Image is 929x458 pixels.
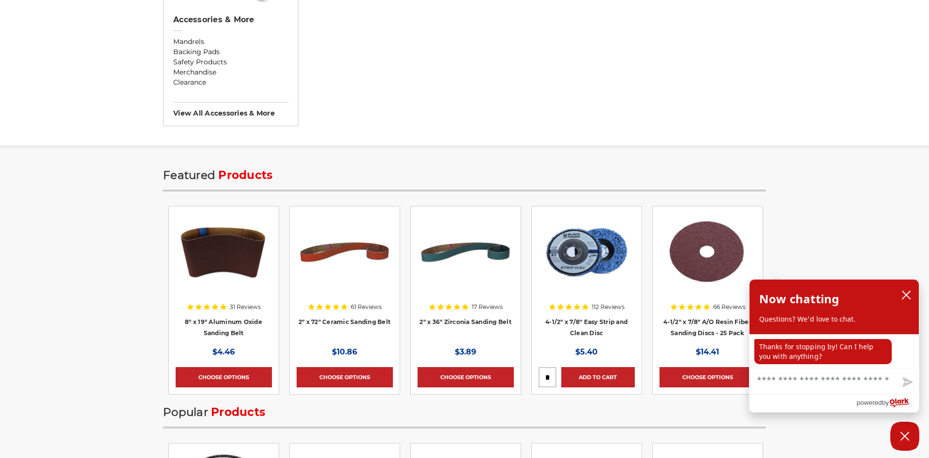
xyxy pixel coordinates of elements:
[176,367,272,387] a: Choose Options
[856,397,882,409] span: powered
[890,422,919,451] button: Close Chatbox
[176,213,272,334] a: aluminum oxide 8x19 sanding belt
[539,213,635,334] a: 4-1/2" x 7/8" Easy Strip and Clean Disc
[882,397,889,409] span: by
[173,47,288,57] a: Backing Pads
[856,394,919,412] a: Powered by Olark
[696,347,719,356] span: $14.41
[418,213,514,291] img: 2" x 36" Zirconia Pipe Sanding Belt
[297,213,393,334] a: 2" x 72" Ceramic Pipe Sanding Belt
[218,168,272,182] span: Products
[173,102,288,118] h3: View All accessories & more
[759,289,839,309] h2: Now chatting
[455,347,476,356] span: $3.89
[659,213,756,334] a: 4.5 inch resin fiber disc
[899,288,914,302] button: close chatbox
[561,367,635,387] a: Add to Cart
[895,371,919,394] button: Send message
[297,213,393,291] img: 2" x 72" Ceramic Pipe Sanding Belt
[659,213,756,291] img: 4.5 inch resin fiber disc
[185,318,262,337] a: 8" x 19" Aluminum Oxide Sanding Belt
[418,367,514,387] a: Choose Options
[173,15,288,25] h2: Accessories & More
[173,57,288,67] a: Safety Products
[297,367,393,387] a: Choose Options
[212,347,235,356] span: $4.46
[332,347,357,356] span: $10.86
[176,213,272,291] img: aluminum oxide 8x19 sanding belt
[211,405,265,419] span: Products
[163,405,208,419] span: Popular
[418,213,514,334] a: 2" x 36" Zirconia Pipe Sanding Belt
[173,77,288,88] a: Clearance
[663,318,751,337] a: 4-1/2" x 7/8" A/O Resin Fiber Sanding Discs - 25 Pack
[545,318,628,337] a: 4-1/2" x 7/8" Easy Strip and Clean Disc
[759,314,909,324] p: Questions? We'd love to chat.
[173,37,288,47] a: Mandrels
[749,279,919,413] div: olark chatbox
[163,168,215,182] span: Featured
[765,278,789,301] button: Next
[659,367,756,387] a: Choose Options
[575,347,598,356] span: $5.40
[754,339,892,364] p: Thanks for stopping by! Can I help you with anything?
[749,334,919,368] div: chat
[539,213,635,291] img: 4-1/2" x 7/8" Easy Strip and Clean Disc
[173,67,288,77] a: Merchandise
